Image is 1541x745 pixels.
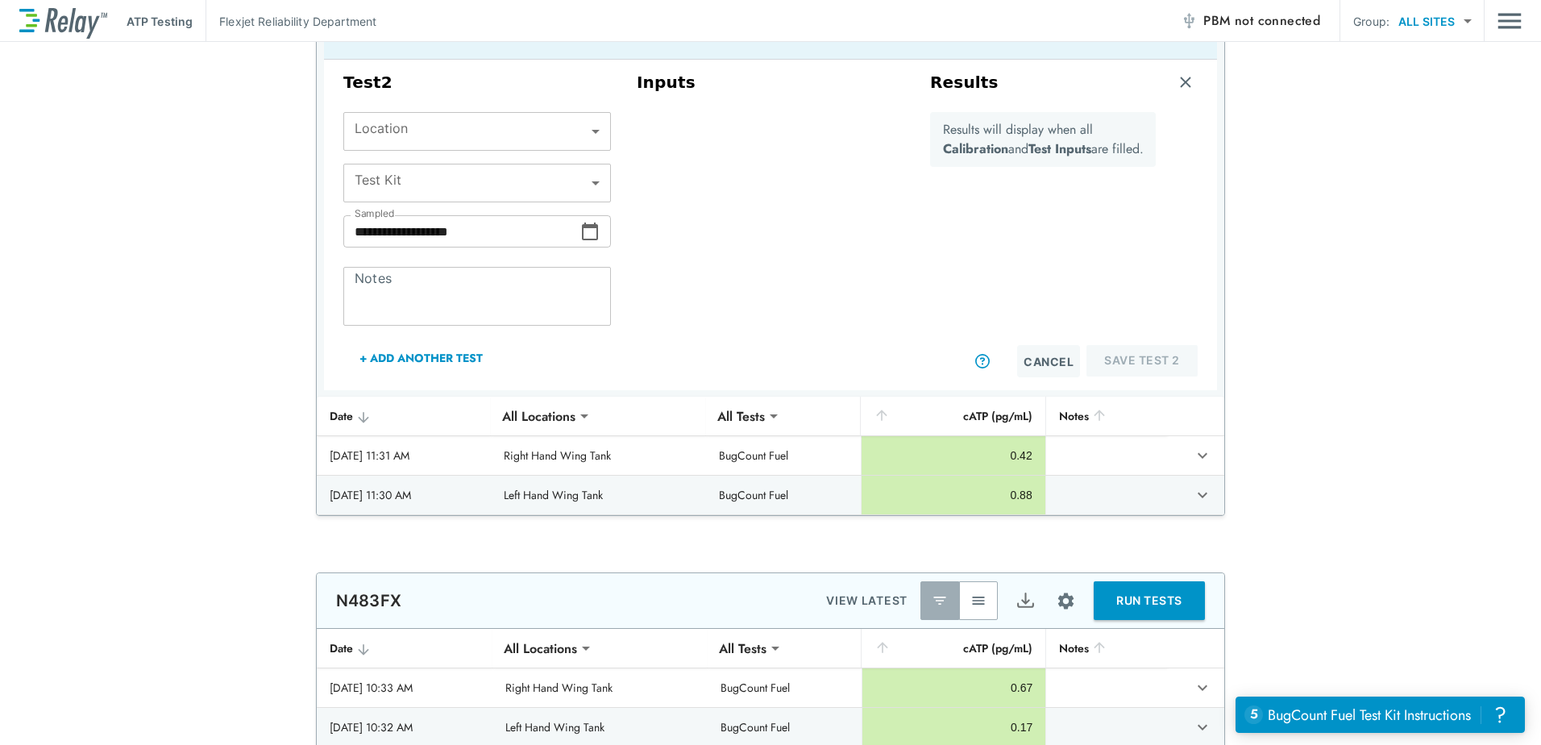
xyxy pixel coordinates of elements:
[943,139,1008,158] b: Calibration
[1189,481,1216,509] button: expand row
[1016,591,1036,611] img: Export Icon
[874,639,1032,658] div: cATP (pg/mL)
[706,436,860,475] td: BugCount Fuel
[970,593,986,609] img: View All
[874,447,1032,464] div: 0.42
[875,680,1032,696] div: 0.67
[706,476,860,514] td: BugCount Fuel
[1181,13,1197,29] img: Offline Icon
[492,632,588,664] div: All Locations
[874,487,1032,503] div: 0.88
[317,629,492,668] th: Date
[492,668,708,707] td: Right Hand Wing Tank
[1174,5,1327,37] button: PBM not connected
[317,397,1224,515] table: sticky table
[491,476,707,514] td: Left Hand Wing Tank
[1235,11,1320,30] span: not connected
[1189,714,1216,741] button: expand row
[1189,674,1216,701] button: expand row
[330,719,480,735] div: [DATE] 10:32 AM
[1353,13,1389,30] p: Group:
[127,13,193,30] p: ATP Testing
[330,447,478,464] div: [DATE] 11:31 AM
[343,215,580,248] input: Choose date, selected date is Aug 13, 2025
[1059,639,1153,658] div: Notes
[1497,6,1522,36] button: Main menu
[219,13,376,30] p: Flexjet Reliability Department
[1056,591,1076,611] img: Settings Icon
[637,73,904,93] h3: Inputs
[1028,139,1091,158] b: Test Inputs
[1094,581,1205,620] button: RUN TESTS
[491,400,587,432] div: All Locations
[491,436,707,475] td: Right Hand Wing Tank
[1203,10,1320,32] span: PBM
[317,397,491,436] th: Date
[708,668,862,707] td: BugCount Fuel
[875,719,1032,735] div: 0.17
[336,591,401,610] p: N483FX
[1006,581,1045,620] button: Export
[330,680,480,696] div: [DATE] 10:33 AM
[708,632,778,664] div: All Tests
[343,73,611,93] h3: Test 2
[1189,442,1216,469] button: expand row
[1236,697,1525,733] iframe: Resource center
[932,593,948,609] img: Latest
[1045,580,1087,622] button: Site setup
[330,487,478,503] div: [DATE] 11:30 AM
[355,208,395,219] label: Sampled
[1017,345,1080,377] button: Cancel
[874,406,1032,426] div: cATP (pg/mL)
[930,73,999,93] h3: Results
[1059,406,1154,426] div: Notes
[1497,6,1522,36] img: Drawer Icon
[943,120,1144,159] p: Results will display when all and are filled.
[706,400,776,432] div: All Tests
[826,591,908,610] p: VIEW LATEST
[343,339,499,377] button: + Add Another Test
[1178,74,1194,90] img: Remove
[19,4,107,39] img: LuminUltra Relay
